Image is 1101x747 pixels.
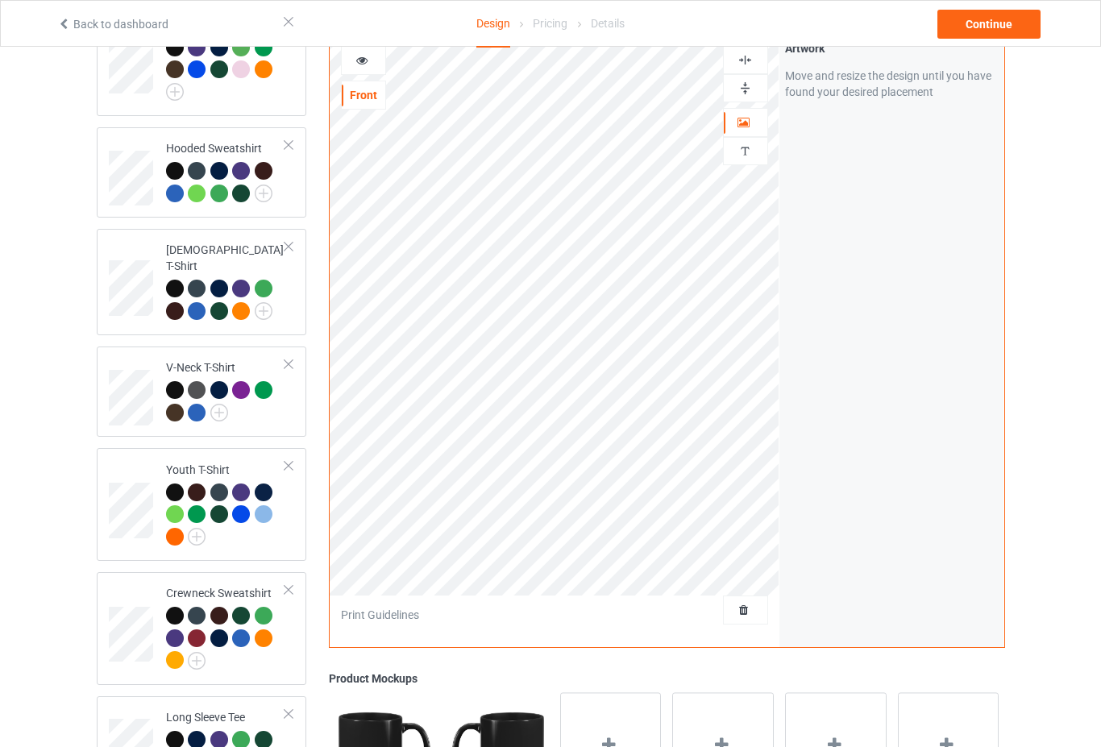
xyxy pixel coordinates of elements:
div: Front [342,87,385,103]
div: Youth T-Shirt [97,448,307,561]
div: Premium Fit Mens Tee [166,17,286,95]
img: svg+xml;base64,PD94bWwgdmVyc2lvbj0iMS4wIiBlbmNvZGluZz0iVVRGLTgiPz4KPHN2ZyB3aWR0aD0iMjJweCIgaGVpZ2... [166,83,184,101]
div: [DEMOGRAPHIC_DATA] T-Shirt [97,229,307,335]
img: svg%3E%0A [737,52,753,68]
div: V-Neck T-Shirt [166,359,286,420]
div: Design [476,1,510,48]
div: Hooded Sweatshirt [97,127,307,218]
img: svg+xml;base64,PD94bWwgdmVyc2lvbj0iMS4wIiBlbmNvZGluZz0iVVRGLTgiPz4KPHN2ZyB3aWR0aD0iMjJweCIgaGVpZ2... [255,185,272,202]
div: Premium Fit Mens Tee [97,4,307,116]
div: [DEMOGRAPHIC_DATA] T-Shirt [166,242,286,318]
div: Crewneck Sweatshirt [166,585,286,668]
div: Move and resize the design until you have found your desired placement [785,68,999,100]
div: V-Neck T-Shirt [97,347,307,437]
div: Product Mockups [329,671,1004,687]
img: svg+xml;base64,PD94bWwgdmVyc2lvbj0iMS4wIiBlbmNvZGluZz0iVVRGLTgiPz4KPHN2ZyB3aWR0aD0iMjJweCIgaGVpZ2... [210,404,228,421]
div: Pricing [533,1,567,46]
div: Print Guidelines [341,608,419,624]
a: Back to dashboard [57,18,168,31]
img: svg%3E%0A [737,143,753,159]
div: Hooded Sweatshirt [166,140,286,201]
div: Details [591,1,625,46]
img: svg+xml;base64,PD94bWwgdmVyc2lvbj0iMS4wIiBlbmNvZGluZz0iVVRGLTgiPz4KPHN2ZyB3aWR0aD0iMjJweCIgaGVpZ2... [188,652,206,670]
div: Continue [937,10,1041,39]
div: Artwork [785,40,999,56]
div: Youth T-Shirt [166,462,286,545]
img: svg+xml;base64,PD94bWwgdmVyc2lvbj0iMS4wIiBlbmNvZGluZz0iVVRGLTgiPz4KPHN2ZyB3aWR0aD0iMjJweCIgaGVpZ2... [188,528,206,546]
img: svg%3E%0A [737,81,753,96]
img: svg+xml;base64,PD94bWwgdmVyc2lvbj0iMS4wIiBlbmNvZGluZz0iVVRGLTgiPz4KPHN2ZyB3aWR0aD0iMjJweCIgaGVpZ2... [255,302,272,320]
div: Crewneck Sweatshirt [97,572,307,685]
